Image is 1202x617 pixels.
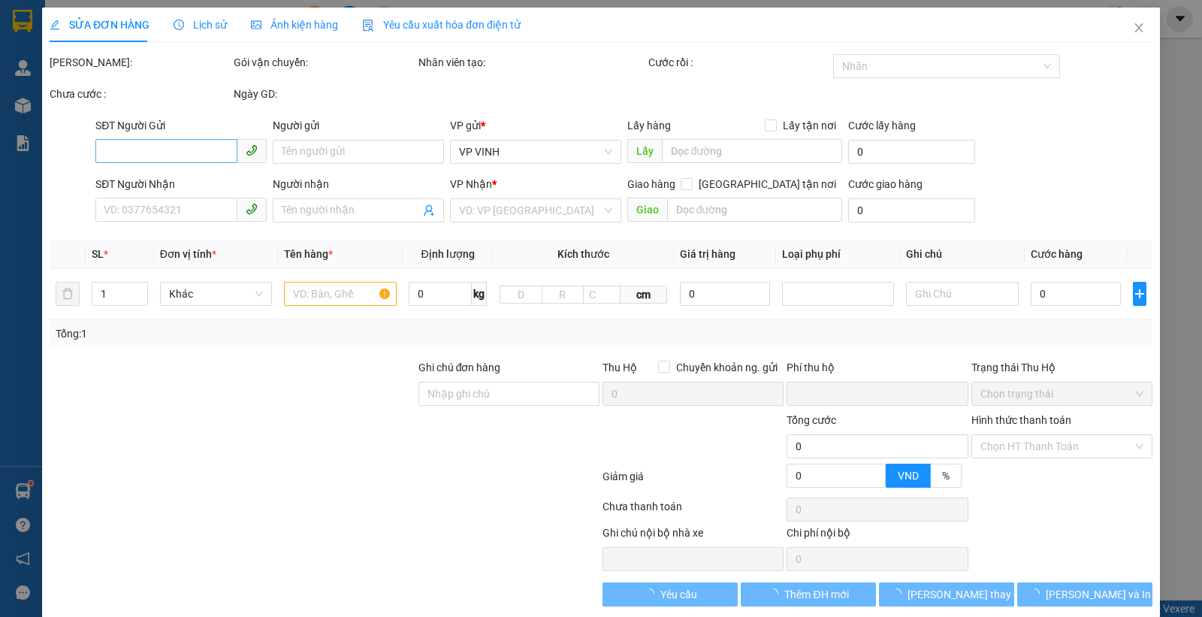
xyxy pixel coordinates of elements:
span: Thêm ĐH mới [784,586,848,603]
div: Gói vận chuyển: [234,54,415,71]
span: Lấy tận nơi [777,117,842,134]
input: VD: Bàn, Ghế [284,282,397,306]
span: Giao hàng [627,178,675,190]
input: D [500,286,542,304]
span: Lịch sử [174,19,227,31]
div: VP gửi [450,117,621,134]
img: icon [362,20,374,32]
div: Trạng thái Thu Hộ [971,359,1152,376]
span: close [1133,22,1145,34]
span: Yêu cầu [660,586,697,603]
div: Tổng: 1 [56,325,465,342]
button: [PERSON_NAME] thay đổi [879,582,1014,606]
span: Lấy hàng [627,119,671,132]
div: Phí thu hộ [787,359,968,382]
span: kg [472,282,487,306]
span: loading [768,588,784,599]
span: SỬA ĐƠN HÀNG [50,19,149,31]
span: Yêu cầu xuất hóa đơn điện tử [362,19,521,31]
div: Cước rồi : [648,54,829,71]
span: user-add [423,204,435,216]
th: Loại phụ phí [776,240,901,269]
div: [PERSON_NAME]: [50,54,231,71]
span: [PERSON_NAME] thay đổi [908,586,1028,603]
span: loading [644,588,660,599]
span: Chọn trạng thái [980,383,1143,405]
span: Ảnh kiện hàng [251,19,338,31]
div: SĐT Người Nhận [95,176,267,192]
span: Giá trị hàng [680,248,735,260]
span: plus [1134,288,1146,300]
div: Chưa cước : [50,86,231,102]
input: Cước lấy hàng [848,140,975,164]
button: Thêm ĐH mới [741,582,876,606]
span: Tên hàng [284,248,333,260]
div: Người nhận [273,176,444,192]
span: edit [50,20,60,30]
button: Close [1118,8,1160,50]
div: Nhân viên tạo: [418,54,646,71]
div: Chi phí nội bộ [787,525,968,547]
label: Hình thức thanh toán [971,414,1071,426]
span: picture [251,20,261,30]
div: SĐT Người Gửi [95,117,267,134]
span: % [942,470,950,482]
span: SL [92,248,104,260]
div: Người gửi [273,117,444,134]
span: clock-circle [174,20,184,30]
div: Giảm giá [601,468,785,495]
span: loading [891,588,908,599]
span: phone [246,203,258,215]
button: delete [56,282,80,306]
input: R [542,286,584,304]
span: phone [246,144,258,156]
div: Ngày GD: [234,86,415,102]
span: loading [1029,588,1046,599]
span: Tổng cước [787,414,836,426]
button: [PERSON_NAME] và In [1017,582,1152,606]
span: Cước hàng [1031,248,1083,260]
button: plus [1133,282,1146,306]
span: [GEOGRAPHIC_DATA] tận nơi [693,176,842,192]
span: VND [898,470,919,482]
div: Chưa thanh toán [601,498,785,525]
label: Cước lấy hàng [848,119,916,132]
th: Ghi chú [900,240,1025,269]
input: Cước giao hàng [848,198,975,222]
span: Chuyển khoản ng. gửi [670,359,784,376]
span: Đơn vị tính [160,248,216,260]
span: Giao [627,198,667,222]
span: VP VINH [459,141,612,163]
label: Cước giao hàng [848,178,923,190]
span: cm [621,286,667,304]
input: Dọc đường [662,139,843,163]
span: [PERSON_NAME] và In [1046,586,1151,603]
span: Khác [169,283,264,305]
label: Ghi chú đơn hàng [418,361,501,374]
input: Ghi Chú [906,282,1019,306]
input: C [583,286,621,304]
span: VP Nhận [450,178,492,190]
span: Lấy [627,139,662,163]
span: Thu Hộ [603,361,637,374]
span: Kích thước [557,248,609,260]
button: Yêu cầu [603,582,738,606]
span: Định lượng [421,248,475,260]
input: Dọc đường [667,198,843,222]
div: Ghi chú nội bộ nhà xe [603,525,784,547]
input: Ghi chú đơn hàng [418,382,599,406]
